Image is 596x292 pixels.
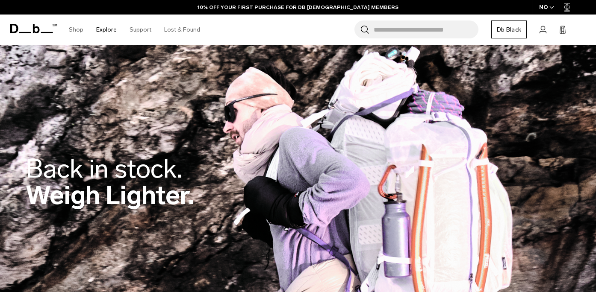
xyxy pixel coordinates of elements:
[130,15,151,45] a: Support
[26,156,195,208] h2: Weigh Lighter.
[198,3,398,11] a: 10% OFF YOUR FIRST PURCHASE FOR DB [DEMOGRAPHIC_DATA] MEMBERS
[96,15,117,45] a: Explore
[62,15,207,45] nav: Main Navigation
[491,20,527,38] a: Db Black
[164,15,200,45] a: Lost & Found
[69,15,83,45] a: Shop
[26,153,182,184] span: Back in stock.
